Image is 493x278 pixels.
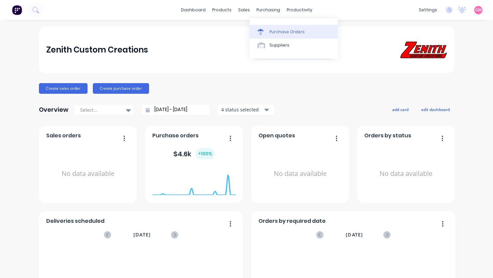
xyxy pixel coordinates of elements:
[46,43,148,57] div: Zenith Custom Creations
[258,217,326,225] span: Orders by required date
[400,42,447,58] img: Zenith Custom Creations
[178,5,209,15] a: dashboard
[269,29,305,35] div: Purchase Orders
[415,5,440,15] div: settings
[283,5,316,15] div: productivity
[93,83,149,94] button: Create purchase order
[209,5,235,15] div: products
[346,231,363,238] span: [DATE]
[364,132,411,140] span: Orders by status
[258,132,295,140] span: Open quotes
[417,105,454,114] button: edit dashboard
[249,39,338,52] a: Suppliers
[249,25,338,38] a: Purchase Orders
[218,105,274,115] button: 4 status selected
[173,148,215,159] div: $ 4.6k
[253,5,283,15] div: purchasing
[46,142,130,205] div: No data available
[39,103,69,116] div: Overview
[258,142,342,205] div: No data available
[46,217,104,225] span: Deliveries scheduled
[46,132,81,140] span: Sales orders
[388,105,413,114] button: add card
[152,132,199,140] span: Purchase orders
[235,5,253,15] div: sales
[39,83,87,94] button: Create sales order
[133,231,151,238] span: [DATE]
[364,142,448,205] div: No data available
[475,7,482,13] span: GM
[221,106,263,113] div: 4 status selected
[195,148,215,159] div: + 100 %
[12,5,22,15] img: Factory
[269,42,289,48] div: Suppliers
